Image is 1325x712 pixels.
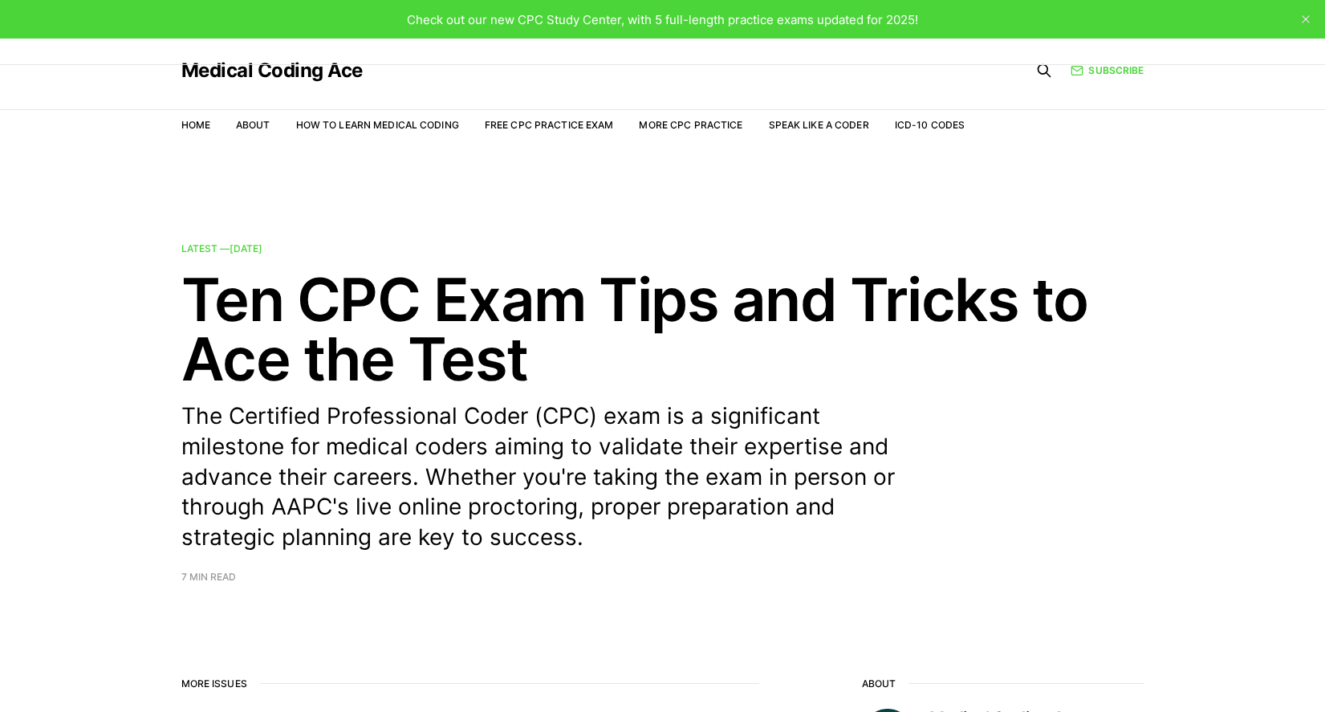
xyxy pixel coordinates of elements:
a: Home [181,119,210,131]
h2: About [862,678,1144,690]
h2: More issues [181,678,759,690]
a: Free CPC Practice Exam [485,119,614,131]
span: Check out our new CPC Study Center, with 5 full-length practice exams updated for 2025! [407,12,918,27]
a: How to Learn Medical Coding [296,119,459,131]
a: Latest —[DATE] Ten CPC Exam Tips and Tricks to Ace the Test The Certified Professional Coder (CPC... [181,244,1144,582]
h2: Ten CPC Exam Tips and Tricks to Ace the Test [181,270,1144,389]
a: About [236,119,270,131]
iframe: portal-trigger [1063,633,1325,712]
button: close [1293,6,1319,32]
a: More CPC Practice [639,119,742,131]
a: ICD-10 Codes [895,119,965,131]
time: [DATE] [230,242,262,254]
span: 7 min read [181,572,236,582]
span: Latest — [181,242,262,254]
a: Medical Coding Ace [181,61,363,80]
a: Subscribe [1071,63,1144,78]
a: Speak Like a Coder [769,119,869,131]
p: The Certified Professional Coder (CPC) exam is a significant milestone for medical coders aiming ... [181,401,920,553]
